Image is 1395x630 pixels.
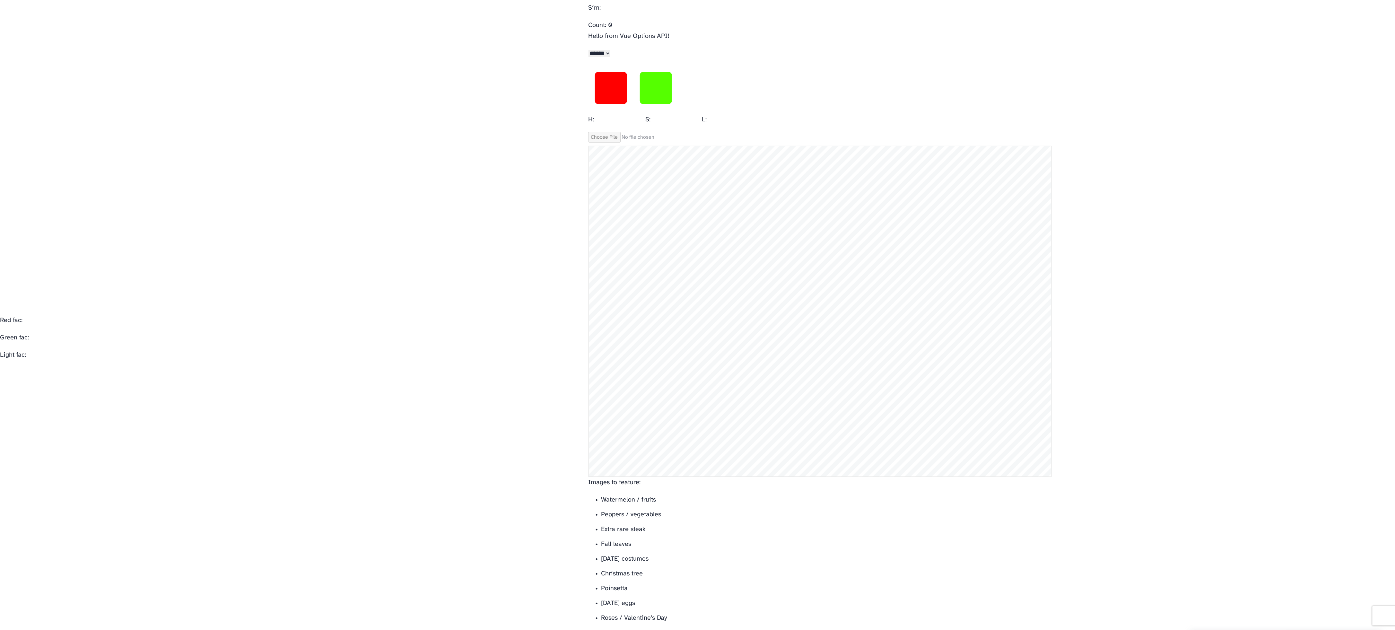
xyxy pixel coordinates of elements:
[589,114,807,125] p: H: S: L:
[601,568,807,579] li: Christmas tree
[601,509,807,520] li: Peppers / vegetables
[601,583,807,594] li: Poinsetta
[589,477,807,488] p: Images to feature:
[601,539,807,550] li: Fall leaves
[589,20,613,31] button: Count: 0
[589,3,807,13] p: Sim:
[601,554,807,564] li: [DATE] costumes
[601,613,807,624] li: Roses / Valentine’s Day
[601,524,807,535] li: Extra rare steak
[601,598,807,609] li: [DATE] eggs
[589,31,807,42] p: Hello from Vue Options API!
[601,494,807,505] li: Watermelon / fruits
